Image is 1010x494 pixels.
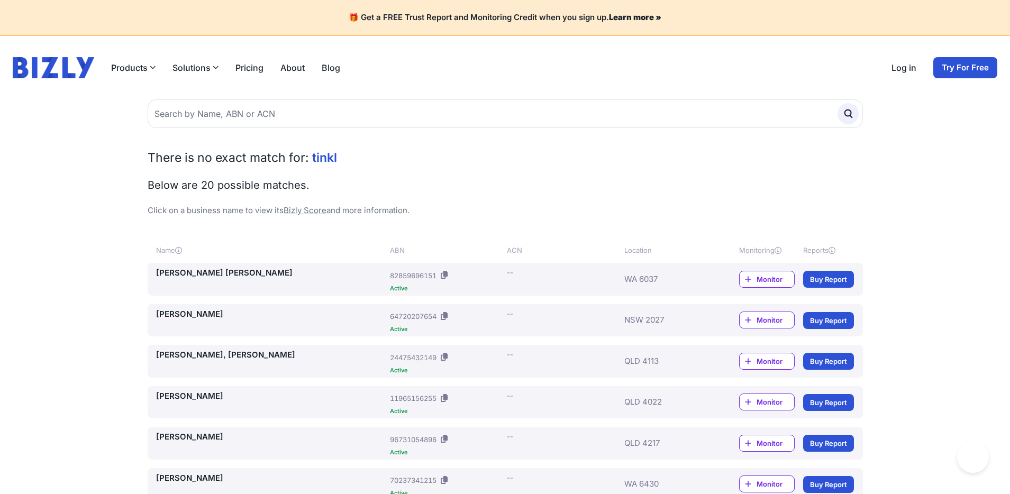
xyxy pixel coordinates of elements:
[891,61,916,74] a: Log in
[312,150,337,165] span: tinkl
[757,479,794,489] span: Monitor
[156,472,386,484] a: [PERSON_NAME]
[148,205,863,217] p: Click on a business name to view its and more information.
[280,61,305,74] a: About
[390,368,503,373] div: Active
[933,57,997,78] a: Try For Free
[739,435,795,452] a: Monitor
[624,349,708,373] div: QLD 4113
[624,245,708,255] div: Location
[624,390,708,415] div: QLD 4022
[739,353,795,370] a: Monitor
[739,475,795,492] a: Monitor
[507,431,513,442] div: --
[390,393,436,404] div: 11965156255
[172,61,219,74] button: Solutions
[624,308,708,333] div: NSW 2027
[390,245,503,255] div: ABN
[235,61,263,74] a: Pricing
[390,434,436,445] div: 96731054896
[507,349,513,360] div: --
[803,435,854,452] a: Buy Report
[390,450,503,455] div: Active
[148,99,863,128] input: Search by Name, ABN or ACN
[111,61,156,74] button: Products
[757,315,794,325] span: Monitor
[507,472,513,483] div: --
[156,267,386,279] a: [PERSON_NAME] [PERSON_NAME]
[390,475,436,486] div: 70237341215
[803,245,854,255] div: Reports
[803,271,854,288] a: Buy Report
[624,431,708,455] div: QLD 4217
[390,270,436,281] div: 82859696151
[13,13,997,23] h4: 🎁 Get a FREE Trust Report and Monitoring Credit when you sign up.
[507,308,513,319] div: --
[957,441,989,473] iframe: Toggle Customer Support
[757,397,794,407] span: Monitor
[739,271,795,288] a: Monitor
[156,390,386,402] a: [PERSON_NAME]
[148,150,309,165] span: There is no exact match for:
[757,438,794,449] span: Monitor
[803,353,854,370] a: Buy Report
[803,476,854,493] a: Buy Report
[148,179,310,191] span: Below are 20 possible matches.
[390,326,503,332] div: Active
[739,245,795,255] div: Monitoring
[390,311,436,322] div: 64720207654
[390,408,503,414] div: Active
[390,352,436,363] div: 24475432149
[156,349,386,361] a: [PERSON_NAME], [PERSON_NAME]
[739,394,795,410] a: Monitor
[156,245,386,255] div: Name
[390,286,503,291] div: Active
[803,312,854,329] a: Buy Report
[322,61,340,74] a: Blog
[156,308,386,321] a: [PERSON_NAME]
[284,205,326,215] a: Bizly Score
[803,394,854,411] a: Buy Report
[507,245,620,255] div: ACN
[507,390,513,401] div: --
[757,274,794,285] span: Monitor
[739,312,795,328] a: Monitor
[507,267,513,278] div: --
[609,12,661,22] a: Learn more »
[757,356,794,367] span: Monitor
[156,431,386,443] a: [PERSON_NAME]
[624,267,708,291] div: WA 6037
